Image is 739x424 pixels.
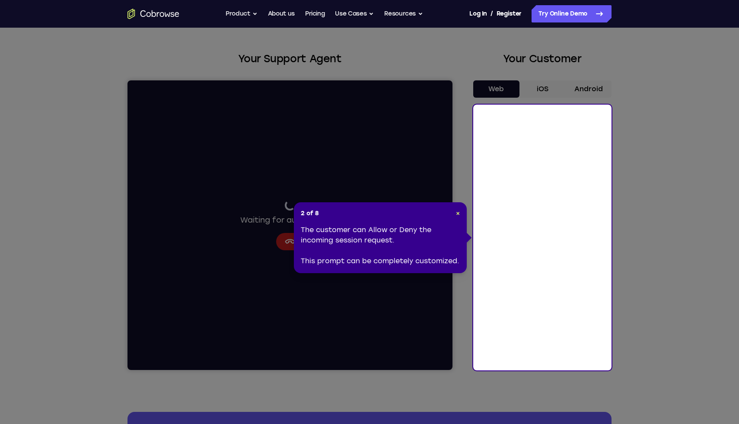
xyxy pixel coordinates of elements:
span: 2 of 8 [301,209,319,218]
span: × [456,210,460,217]
div: The customer can Allow or Deny the incoming session request. This prompt can be completely custom... [301,225,460,266]
a: Log In [469,5,487,22]
button: Close Tour [456,209,460,218]
a: About us [268,5,295,22]
div: Waiting for authorization [113,120,213,146]
button: Product [226,5,258,22]
button: Cancel [149,153,176,170]
a: Register [497,5,522,22]
a: Go to the home page [127,9,179,19]
span: / [491,9,493,19]
a: Try Online Demo [532,5,612,22]
a: Pricing [305,5,325,22]
button: Resources [384,5,423,22]
button: Use Cases [335,5,374,22]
